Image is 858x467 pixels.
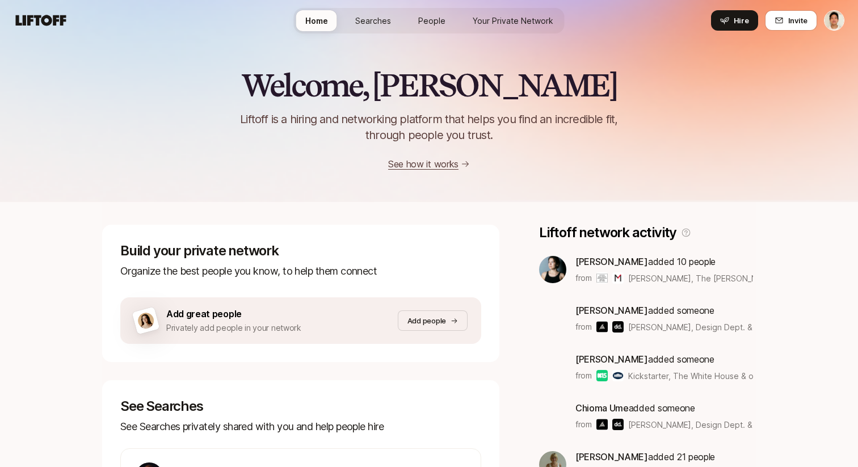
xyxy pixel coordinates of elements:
[575,352,753,367] p: added someone
[596,272,608,284] img: Artadia
[241,68,617,102] h2: Welcome, [PERSON_NAME]
[628,419,753,431] span: [PERSON_NAME], Design Dept. & others
[612,321,624,333] img: Design Dept.
[575,303,753,318] p: added someone
[596,370,608,381] img: Kickstarter
[824,10,844,31] button: Jeremy Chen
[825,11,844,30] img: Jeremy Chen
[575,369,592,382] p: from
[539,225,676,241] p: Liftoff network activity
[575,254,753,269] p: added 10 people
[612,419,624,430] img: Design Dept.
[464,10,562,31] a: Your Private Network
[734,15,749,26] span: Hire
[575,418,592,431] p: from
[575,451,648,462] span: [PERSON_NAME]
[765,10,817,31] button: Invite
[418,15,445,27] span: People
[120,419,481,435] p: See Searches privately shared with you and help people hire
[346,10,400,31] a: Searches
[596,419,608,430] img: Penrose
[575,449,747,464] p: added 21 people
[120,263,481,279] p: Organize the best people you know, to help them connect
[575,320,592,334] p: from
[388,158,459,170] a: See how it works
[473,15,553,27] span: Your Private Network
[596,321,608,333] img: Penrose
[575,354,648,365] span: [PERSON_NAME]
[628,321,753,333] span: [PERSON_NAME], Design Dept. & others
[788,15,807,26] span: Invite
[355,15,391,27] span: Searches
[575,402,629,414] span: Chioma Ume
[575,271,592,285] p: from
[120,398,481,414] p: See Searches
[575,305,648,316] span: [PERSON_NAME]
[398,310,468,331] button: Add people
[612,370,624,381] img: The White House
[166,321,301,335] p: Privately add people in your network
[296,10,337,31] a: Home
[628,274,855,283] span: [PERSON_NAME], The [PERSON_NAME] Foundation & others
[711,10,758,31] button: Hire
[575,401,753,415] p: added someone
[575,256,648,267] span: [PERSON_NAME]
[539,256,566,283] img: 539a6eb7_bc0e_4fa2_8ad9_ee091919e8d1.jpg
[409,10,455,31] a: People
[120,243,481,259] p: Build your private network
[407,315,446,326] p: Add people
[628,371,773,381] span: Kickstarter, The White House & others
[166,306,301,321] p: Add great people
[612,272,624,284] img: The Andrew W. Mellon Foundation
[226,111,632,143] p: Liftoff is a hiring and networking platform that helps you find an incredible fit, through people...
[136,311,155,330] img: woman-on-brown-bg.png
[305,15,328,27] span: Home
